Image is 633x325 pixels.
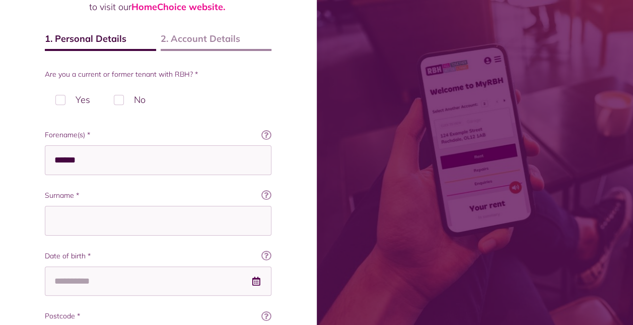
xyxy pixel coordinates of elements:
[161,32,272,51] span: 2. Account Details
[45,69,271,80] label: Are you a current or former tenant with RBH? *
[45,190,271,201] label: Surname *
[45,311,271,321] label: Postcode *
[103,85,156,115] label: No
[45,85,101,115] label: Yes
[45,251,271,261] label: Date of birth *
[131,1,225,13] a: HomeChoice website.
[45,130,271,140] label: Forename(s) *
[45,32,156,51] span: 1. Personal Details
